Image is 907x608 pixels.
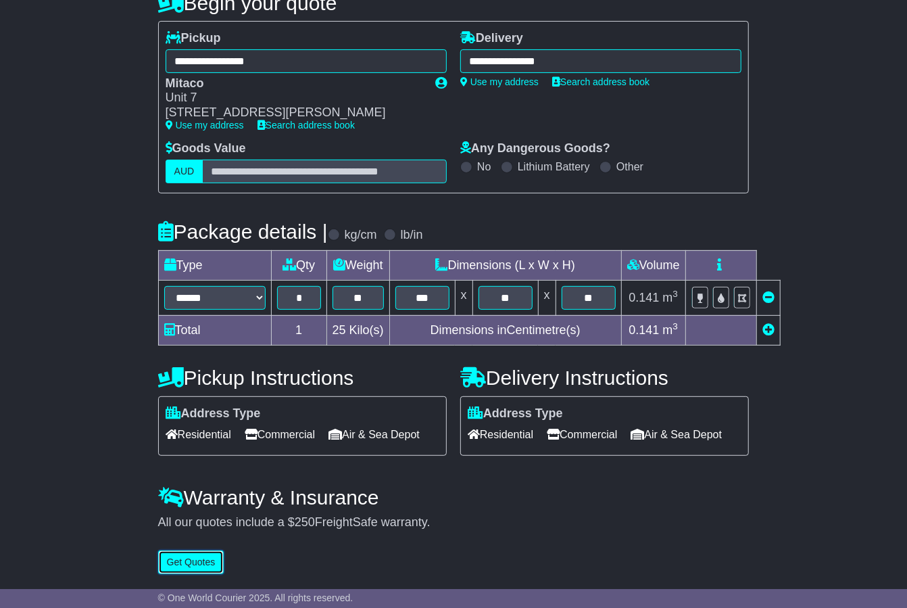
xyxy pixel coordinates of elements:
[389,250,621,280] td: Dimensions (L x W x H)
[295,515,315,529] span: 250
[547,424,617,445] span: Commercial
[166,31,221,46] label: Pickup
[552,76,649,87] a: Search address book
[166,160,203,183] label: AUD
[455,280,472,315] td: x
[673,321,679,331] sup: 3
[629,291,659,304] span: 0.141
[460,76,539,87] a: Use my address
[401,228,423,243] label: lb/in
[663,323,679,337] span: m
[328,424,420,445] span: Air & Sea Depot
[460,141,610,156] label: Any Dangerous Goods?
[158,315,271,345] td: Total
[616,160,643,173] label: Other
[762,323,775,337] a: Add new item
[245,424,315,445] span: Commercial
[271,315,326,345] td: 1
[518,160,590,173] label: Lithium Battery
[166,120,244,131] a: Use my address
[166,141,246,156] label: Goods Value
[258,120,355,131] a: Search address book
[631,424,722,445] span: Air & Sea Depot
[621,250,685,280] td: Volume
[538,280,556,315] td: x
[629,323,659,337] span: 0.141
[158,220,328,243] h4: Package details |
[673,289,679,299] sup: 3
[326,315,389,345] td: Kilo(s)
[345,228,377,243] label: kg/cm
[158,592,353,603] span: © One World Courier 2025. All rights reserved.
[166,91,422,106] div: Unit 7
[468,406,563,421] label: Address Type
[271,250,326,280] td: Qty
[333,323,346,337] span: 25
[468,424,533,445] span: Residential
[460,31,523,46] label: Delivery
[158,551,224,574] button: Get Quotes
[166,424,231,445] span: Residential
[158,250,271,280] td: Type
[460,367,749,389] h4: Delivery Instructions
[158,486,750,509] h4: Warranty & Insurance
[166,406,261,421] label: Address Type
[762,291,775,304] a: Remove this item
[166,76,422,91] div: Mitaco
[166,106,422,120] div: [STREET_ADDRESS][PERSON_NAME]
[326,250,389,280] td: Weight
[158,515,750,530] div: All our quotes include a $ FreightSafe warranty.
[158,367,447,389] h4: Pickup Instructions
[663,291,679,304] span: m
[477,160,491,173] label: No
[389,315,621,345] td: Dimensions in Centimetre(s)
